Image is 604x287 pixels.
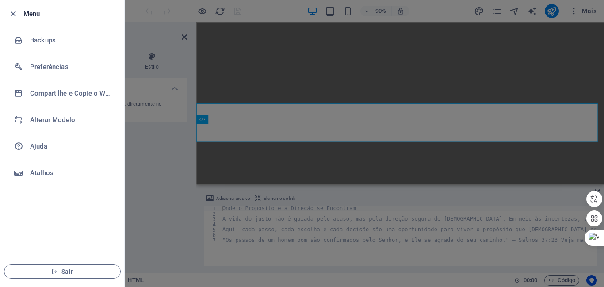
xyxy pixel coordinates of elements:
[30,61,112,72] h6: Preferências
[30,88,112,99] h6: Compartilhe e Copie o Website
[11,268,113,275] span: Sair
[30,168,112,178] h6: Atalhos
[0,133,124,160] a: Ajuda
[30,141,112,152] h6: Ajuda
[30,115,112,125] h6: Alterar Modelo
[23,8,117,19] h6: Menu
[4,264,121,279] button: Sair
[30,35,112,46] h6: Backups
